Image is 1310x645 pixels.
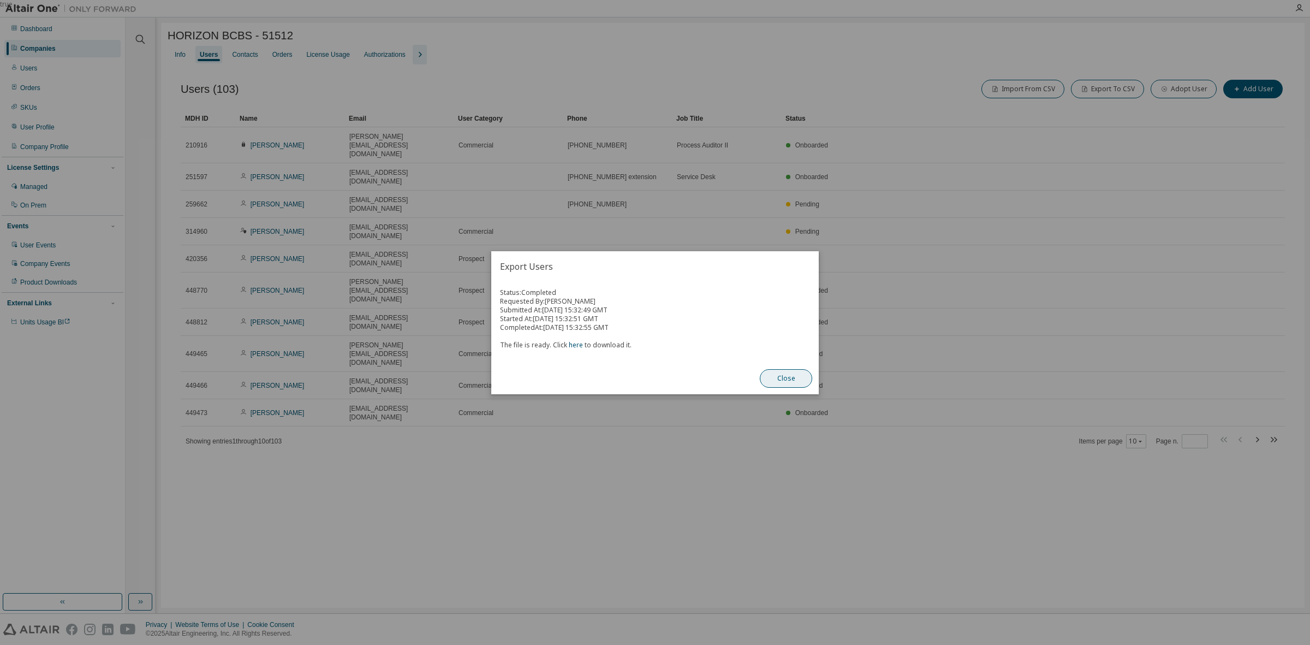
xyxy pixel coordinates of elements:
[760,369,812,388] button: Close
[500,306,810,315] div: Submitted At: [DATE] 15:32:49 GMT
[491,251,819,282] h2: Export Users
[569,340,583,350] a: here
[500,288,810,350] div: Status: Completed Requested By: [PERSON_NAME] Started At: [DATE] 15:32:51 GMT Completed At: [DATE...
[500,332,810,350] div: The file is ready. Click to download it.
